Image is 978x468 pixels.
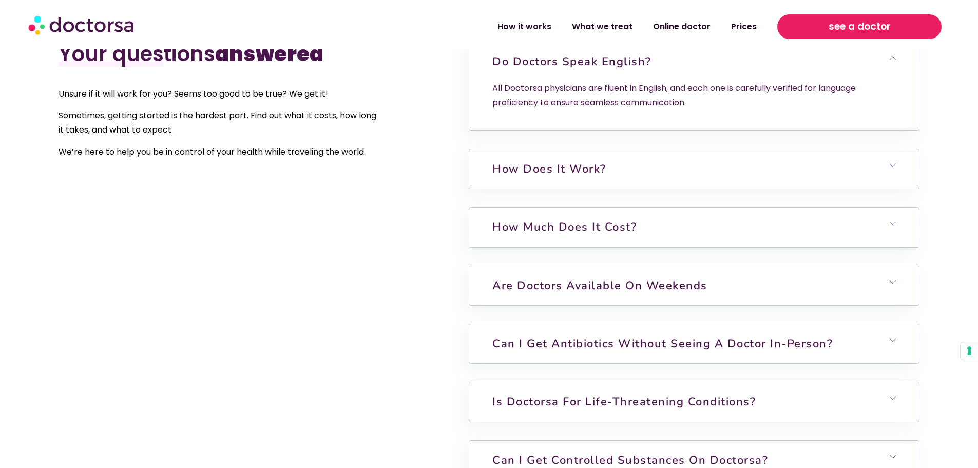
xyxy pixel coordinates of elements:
a: How it works [487,15,562,39]
a: Do doctors speak English? [492,54,651,69]
div: Do doctors speak English? [469,81,918,130]
a: Online doctor [643,15,721,39]
a: Are doctors available on weekends [492,278,707,293]
span: see a doctor [829,18,891,35]
p: All Doctorsa physicians are fluent in English, and each one is carefully verified for language pr... [492,81,895,110]
a: What we treat [562,15,643,39]
nav: Menu [253,15,767,39]
a: Prices [721,15,767,39]
h6: Is Doctorsa for Life-Threatening Conditions? [469,382,918,421]
h6: Can I get antibiotics without seeing a doctor in-person? [469,324,918,363]
h2: Your questions [59,42,382,66]
a: How does it work? [492,161,606,177]
h6: Are doctors available on weekends [469,266,918,305]
a: see a doctor [777,14,942,39]
p: Unsure if it will work for you? Seems too good to be true? We get it! [59,87,382,101]
a: Can I get antibiotics without seeing a doctor in-person? [492,336,833,351]
p: Sometimes, getting started is the hardest part. Find out what it costs, how long it takes, and wh... [59,108,382,137]
button: Your consent preferences for tracking technologies [961,342,978,360]
a: Can I get controlled substances on Doctorsa? [492,453,768,468]
p: We’re here to help you be in control of your health while traveling the world. [59,145,382,159]
h6: How much does it cost? [469,208,918,247]
a: How much does it cost? [492,219,637,235]
h6: Do doctors speak English? [469,42,918,81]
a: Is Doctorsa for Life-Threatening Conditions? [492,394,756,409]
b: answered [215,40,323,68]
h6: How does it work? [469,149,918,189]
